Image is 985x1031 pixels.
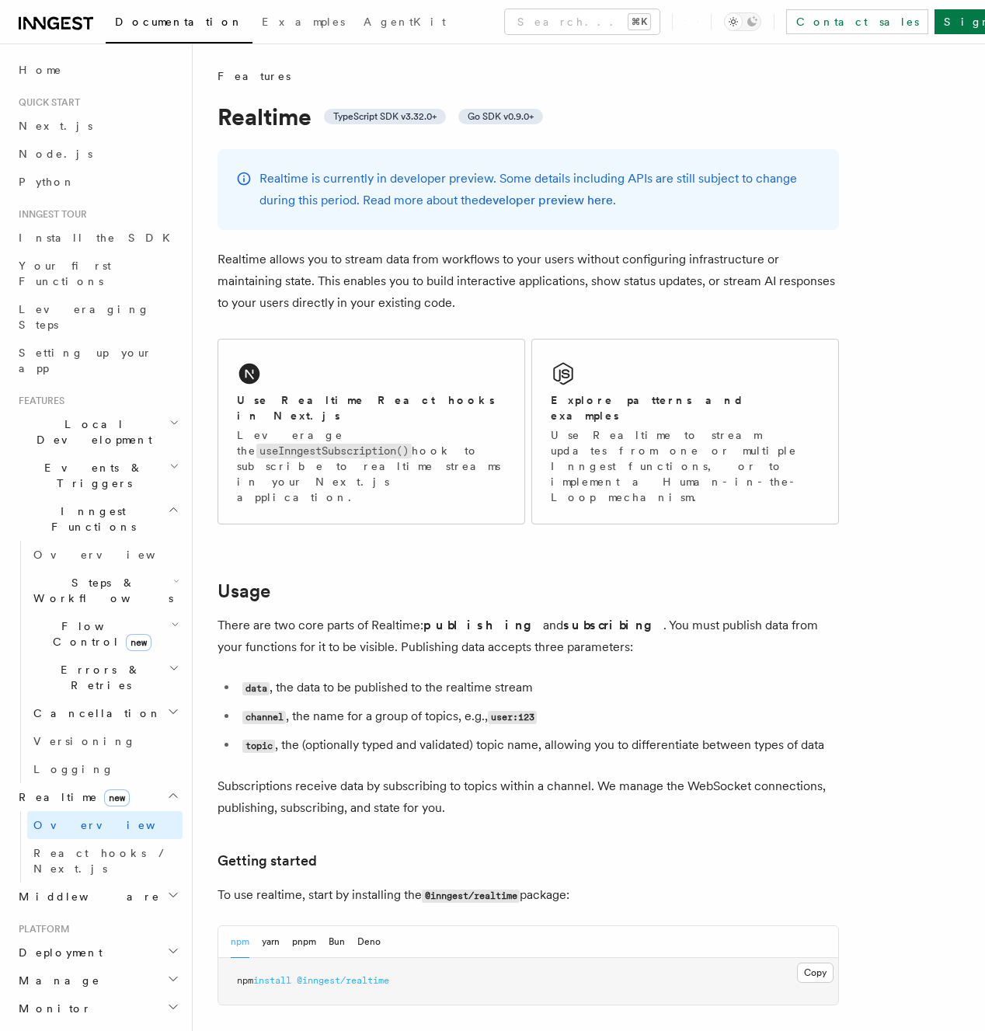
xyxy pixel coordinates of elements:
[531,339,839,524] a: Explore patterns and examplesUse Realtime to stream updates from one or multiple Inngest function...
[724,12,761,31] button: Toggle dark mode
[12,460,169,491] span: Events & Triggers
[563,618,663,632] strong: subscribing
[218,775,839,819] p: Subscriptions receive data by subscribing to topics within a channel. We manage the WebSocket con...
[218,615,839,658] p: There are two core parts of Realtime: and . You must publish data from your functions for it to b...
[218,103,839,131] h1: Realtime
[12,973,100,988] span: Manage
[12,811,183,883] div: Realtimenew
[238,705,839,728] li: , the name for a group of topics, e.g.,
[33,847,171,875] span: React hooks / Next.js
[12,56,183,84] a: Home
[104,789,130,806] span: new
[364,16,446,28] span: AgentKit
[12,923,70,935] span: Platform
[27,662,169,693] span: Errors & Retries
[12,541,183,783] div: Inngest Functions
[19,176,75,188] span: Python
[551,392,820,423] h2: Explore patterns and examples
[262,16,345,28] span: Examples
[218,339,525,524] a: Use Realtime React hooks in Next.jsLeverage theuseInngestSubscription()hook to subscribe to realt...
[423,618,543,632] strong: publishing
[12,783,183,811] button: Realtimenew
[27,705,162,721] span: Cancellation
[329,926,345,958] button: Bun
[19,120,92,132] span: Next.js
[12,410,183,454] button: Local Development
[628,14,650,30] kbd: ⌘K
[27,569,183,612] button: Steps & Workflows
[218,850,317,872] a: Getting started
[27,811,183,839] a: Overview
[33,819,193,831] span: Overview
[12,140,183,168] a: Node.js
[252,5,354,42] a: Examples
[19,62,62,78] span: Home
[12,224,183,252] a: Install the SDK
[115,16,243,28] span: Documentation
[12,208,87,221] span: Inngest tour
[12,1001,92,1016] span: Monitor
[12,883,183,911] button: Middleware
[12,96,80,109] span: Quick start
[19,259,111,287] span: Your first Functions
[218,884,839,907] p: To use realtime, start by installing the package:
[238,734,839,757] li: , the (optionally typed and validated) topic name, allowing you to differentiate between types of...
[27,839,183,883] a: React hooks / Next.js
[27,541,183,569] a: Overview
[259,168,820,211] p: Realtime is currently in developer preview. Some details including APIs are still subject to chan...
[33,763,114,775] span: Logging
[479,193,613,207] a: developer preview here
[12,497,183,541] button: Inngest Functions
[218,249,839,314] p: Realtime allows you to stream data from workflows to your users without configuring infrastructur...
[12,339,183,382] a: Setting up your app
[12,295,183,339] a: Leveraging Steps
[12,112,183,140] a: Next.js
[218,580,270,602] a: Usage
[242,711,286,724] code: channel
[253,975,291,986] span: install
[12,168,183,196] a: Python
[27,699,183,727] button: Cancellation
[27,612,183,656] button: Flow Controlnew
[292,926,316,958] button: pnpm
[422,890,520,903] code: @inngest/realtime
[797,963,834,983] button: Copy
[33,549,193,561] span: Overview
[12,889,160,904] span: Middleware
[354,5,455,42] a: AgentKit
[12,994,183,1022] button: Monitor
[297,975,389,986] span: @inngest/realtime
[27,727,183,755] a: Versioning
[786,9,928,34] a: Contact sales
[262,926,280,958] button: yarn
[27,575,173,606] span: Steps & Workflows
[19,347,152,374] span: Setting up your app
[12,416,169,448] span: Local Development
[242,740,275,753] code: topic
[27,656,183,699] button: Errors & Retries
[237,392,506,423] h2: Use Realtime React hooks in Next.js
[238,677,839,699] li: , the data to be published to the realtime stream
[27,618,171,650] span: Flow Control
[19,303,150,331] span: Leveraging Steps
[12,945,103,960] span: Deployment
[12,967,183,994] button: Manage
[231,926,249,958] button: npm
[551,427,820,505] p: Use Realtime to stream updates from one or multiple Inngest functions, or to implement a Human-in...
[488,711,537,724] code: user:123
[12,789,130,805] span: Realtime
[19,148,92,160] span: Node.js
[333,110,437,123] span: TypeScript SDK v3.32.0+
[505,9,660,34] button: Search...⌘K
[218,68,291,84] span: Features
[256,444,412,458] code: useInngestSubscription()
[12,939,183,967] button: Deployment
[237,427,506,505] p: Leverage the hook to subscribe to realtime streams in your Next.js application.
[242,682,270,695] code: data
[126,634,151,651] span: new
[12,454,183,497] button: Events & Triggers
[33,735,136,747] span: Versioning
[12,503,168,535] span: Inngest Functions
[237,975,253,986] span: npm
[19,232,179,244] span: Install the SDK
